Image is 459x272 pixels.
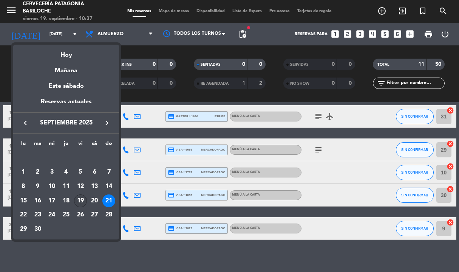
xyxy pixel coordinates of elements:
[31,194,45,208] td: 16 de septiembre de 2025
[74,194,87,207] div: 19
[31,223,44,236] div: 30
[60,180,73,193] div: 11
[88,180,101,193] div: 13
[102,180,115,193] div: 14
[73,165,88,180] td: 5 de septiembre de 2025
[88,139,102,151] th: sábado
[102,208,116,222] td: 28 de septiembre de 2025
[88,165,102,180] td: 6 de septiembre de 2025
[16,151,116,165] td: SEP.
[88,194,101,207] div: 20
[16,222,31,236] td: 29 de septiembre de 2025
[16,208,31,222] td: 22 de septiembre de 2025
[74,180,87,193] div: 12
[45,194,59,208] td: 17 de septiembre de 2025
[19,118,32,128] button: keyboard_arrow_left
[31,222,45,236] td: 30 de septiembre de 2025
[59,165,73,180] td: 4 de septiembre de 2025
[102,194,115,207] div: 21
[31,179,45,194] td: 9 de septiembre de 2025
[88,209,101,222] div: 27
[45,209,58,222] div: 24
[13,76,119,97] div: Este sábado
[74,166,87,179] div: 5
[16,165,31,180] td: 1 de septiembre de 2025
[45,194,58,207] div: 17
[60,166,73,179] div: 4
[102,194,116,208] td: 21 de septiembre de 2025
[102,179,116,194] td: 14 de septiembre de 2025
[31,209,44,222] div: 23
[17,223,30,236] div: 29
[102,166,115,179] div: 7
[100,118,114,128] button: keyboard_arrow_right
[60,209,73,222] div: 25
[73,139,88,151] th: viernes
[16,139,31,151] th: lunes
[16,194,31,208] td: 15 de septiembre de 2025
[60,194,73,207] div: 18
[88,166,101,179] div: 6
[88,179,102,194] td: 13 de septiembre de 2025
[45,166,58,179] div: 3
[31,208,45,222] td: 23 de septiembre de 2025
[32,118,100,128] span: septiembre 2025
[102,118,111,127] i: keyboard_arrow_right
[31,194,44,207] div: 16
[13,97,119,112] div: Reservas actuales
[17,180,30,193] div: 8
[31,180,44,193] div: 9
[45,139,59,151] th: miércoles
[45,208,59,222] td: 24 de septiembre de 2025
[45,179,59,194] td: 10 de septiembre de 2025
[73,194,88,208] td: 19 de septiembre de 2025
[13,45,119,60] div: Hoy
[88,208,102,222] td: 27 de septiembre de 2025
[31,165,45,180] td: 2 de septiembre de 2025
[73,179,88,194] td: 12 de septiembre de 2025
[73,208,88,222] td: 26 de septiembre de 2025
[31,139,45,151] th: martes
[16,179,31,194] td: 8 de septiembre de 2025
[59,179,73,194] td: 11 de septiembre de 2025
[45,165,59,180] td: 3 de septiembre de 2025
[59,194,73,208] td: 18 de septiembre de 2025
[59,139,73,151] th: jueves
[59,208,73,222] td: 25 de septiembre de 2025
[17,194,30,207] div: 15
[31,166,44,179] div: 2
[45,180,58,193] div: 10
[102,165,116,180] td: 7 de septiembre de 2025
[88,194,102,208] td: 20 de septiembre de 2025
[13,60,119,76] div: Mañana
[21,118,30,127] i: keyboard_arrow_left
[17,166,30,179] div: 1
[102,209,115,222] div: 28
[74,209,87,222] div: 26
[102,139,116,151] th: domingo
[17,209,30,222] div: 22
